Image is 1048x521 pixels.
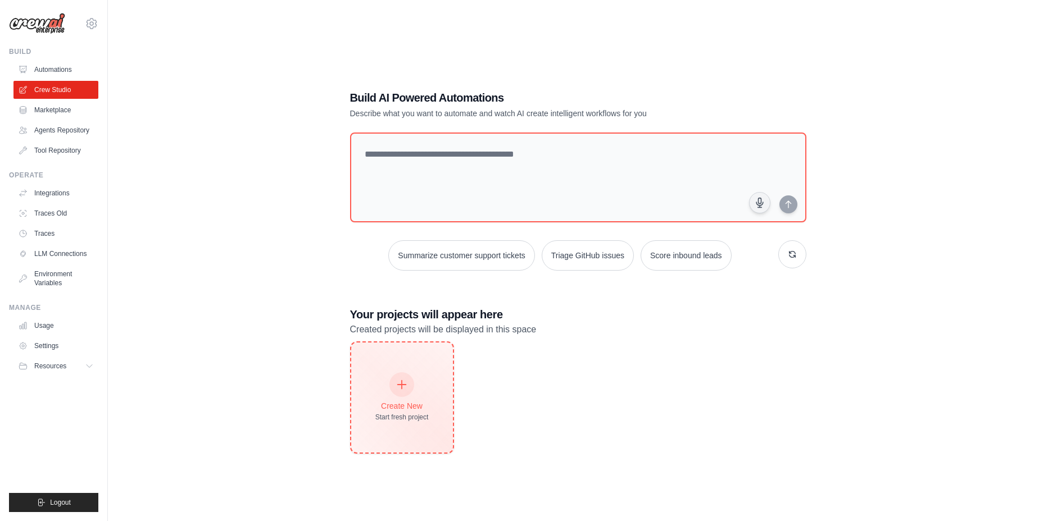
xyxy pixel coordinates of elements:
[350,307,806,322] h3: Your projects will appear here
[50,498,71,507] span: Logout
[375,413,429,422] div: Start fresh project
[641,240,732,271] button: Score inbound leads
[13,337,98,355] a: Settings
[13,357,98,375] button: Resources
[350,108,728,119] p: Describe what you want to automate and watch AI create intelligent workflows for you
[13,245,98,263] a: LLM Connections
[13,101,98,119] a: Marketplace
[13,204,98,222] a: Traces Old
[992,467,1048,521] div: 채팅 위젯
[13,81,98,99] a: Crew Studio
[13,141,98,159] a: Tool Repository
[542,240,634,271] button: Triage GitHub issues
[375,400,429,412] div: Create New
[9,303,98,312] div: Manage
[350,322,806,337] p: Created projects will be displayed in this space
[749,192,770,213] button: Click to speak your automation idea
[13,121,98,139] a: Agents Repository
[9,47,98,56] div: Build
[778,240,806,268] button: Get new suggestions
[350,90,728,106] h1: Build AI Powered Automations
[13,61,98,79] a: Automations
[9,171,98,180] div: Operate
[34,362,66,371] span: Resources
[9,493,98,512] button: Logout
[9,13,65,34] img: Logo
[13,317,98,335] a: Usage
[13,265,98,292] a: Environment Variables
[992,467,1048,521] iframe: Chat Widget
[13,225,98,243] a: Traces
[13,184,98,202] a: Integrations
[388,240,534,271] button: Summarize customer support tickets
